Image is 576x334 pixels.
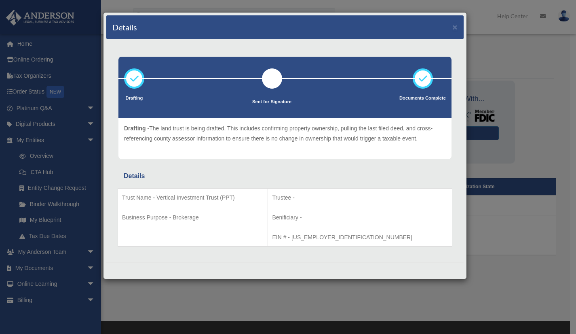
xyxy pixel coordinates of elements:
[124,125,149,132] span: Drafting -
[399,94,446,102] p: Documents Complete
[252,98,291,106] p: Sent for Signature
[124,123,446,143] p: The land trust is being drafted. This includes confirming property ownership, pulling the last fi...
[112,21,137,33] h4: Details
[122,213,264,223] p: Business Purpose - Brokerage
[272,193,448,203] p: Trustee -
[124,94,144,102] p: Drafting
[452,23,458,31] button: ×
[272,213,448,223] p: Benificiary -
[272,232,448,243] p: EIN # - [US_EMPLOYER_IDENTIFICATION_NUMBER]
[122,193,264,203] p: Trust Name - Vertical Investment Trust (PPT)
[124,170,446,182] div: Details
